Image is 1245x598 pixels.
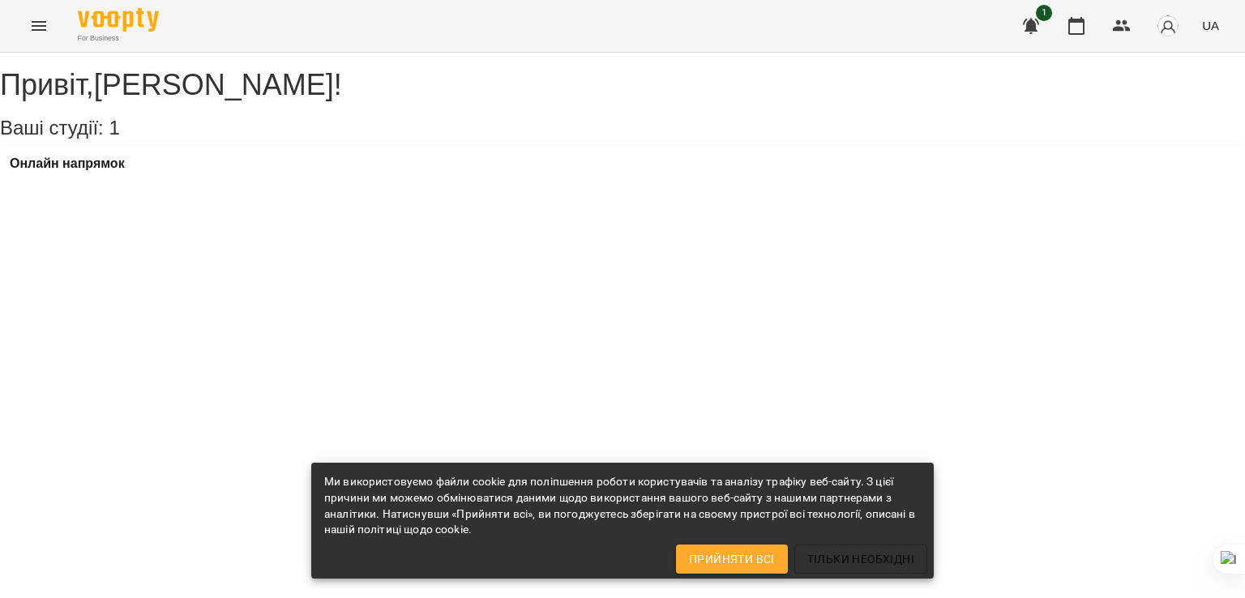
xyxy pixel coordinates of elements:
[78,8,159,32] img: Voopty Logo
[1157,15,1179,37] img: avatar_s.png
[1036,5,1052,21] span: 1
[109,117,119,139] span: 1
[78,33,159,44] span: For Business
[10,156,125,171] a: Онлайн напрямок
[1202,17,1219,34] span: UA
[1196,11,1226,41] button: UA
[19,6,58,45] button: Menu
